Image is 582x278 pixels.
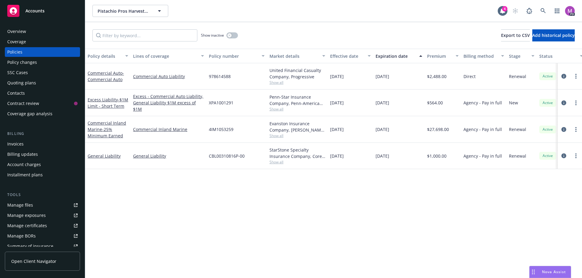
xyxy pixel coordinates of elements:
div: Premium [427,53,452,59]
a: circleInformation [560,152,567,159]
a: Manage BORs [5,231,80,241]
span: $27,698.00 [427,126,449,132]
span: Show all [269,159,325,165]
span: Renewal [509,73,526,80]
a: Commercial Inland Marine [88,120,126,139]
a: Quoting plans [5,78,80,88]
span: - 25% Minimum Earned [88,126,123,139]
button: Lines of coverage [131,49,206,63]
button: Expiration date [373,49,425,63]
div: Status [539,53,576,59]
span: Renewal [509,126,526,132]
a: Policies [5,47,80,57]
a: Billing updates [5,149,80,159]
span: Open Client Navigator [11,258,56,264]
div: Evanston Insurance Company, [PERSON_NAME] Insurance, Amwins [269,120,325,133]
a: circleInformation [560,126,567,133]
span: XPA1001291 [209,100,233,106]
a: Excess - Commercial Auto Liability, General Liability $1M excess of $1M [133,93,204,112]
div: Drag to move [530,266,537,278]
span: [DATE] [376,126,389,132]
span: $564.00 [427,100,443,106]
span: [DATE] [376,73,389,80]
span: [DATE] [330,153,344,159]
a: SSC Cases [5,68,80,77]
a: more [572,152,580,159]
span: 4IM1053259 [209,126,233,132]
button: Billing method [461,49,507,63]
div: Quoting plans [7,78,36,88]
div: Penn-Star Insurance Company, Penn-America Group, Amwins [269,94,325,106]
span: Agency - Pay in full [463,126,502,132]
a: Policy changes [5,57,80,67]
a: Invoices [5,139,80,149]
a: Excess Liability [88,97,128,109]
div: Contacts [7,88,25,98]
div: Installment plans [7,170,43,180]
div: Policy number [209,53,258,59]
div: Coverage gap analysis [7,109,52,119]
div: StarStone Specialty Insurance Company, Core Specialty, Amwins [269,147,325,159]
div: Manage certificates [7,221,47,231]
span: Export to CSV [501,32,530,38]
button: Market details [267,49,328,63]
span: Show inactive [201,33,224,38]
div: Policies [7,47,22,57]
a: more [572,99,580,106]
a: Commercial Auto [88,70,124,82]
a: Summary of insurance [5,241,80,251]
a: General Liability [88,153,121,159]
span: [DATE] [376,100,389,106]
div: Billing method [463,53,497,59]
span: [DATE] [376,153,389,159]
div: SSC Cases [7,68,28,77]
button: Premium [425,49,461,63]
button: Export to CSV [501,29,530,41]
span: Show all [269,133,325,138]
span: Active [542,100,554,106]
span: Renewal [509,153,526,159]
a: Manage certificates [5,221,80,231]
div: Invoices [7,139,24,149]
div: Contract review [7,99,39,108]
button: Nova Assist [529,266,571,278]
div: Manage BORs [7,231,36,241]
input: Filter by keyword... [92,29,197,41]
span: [DATE] [330,126,344,132]
a: Coverage [5,37,80,47]
span: Add historical policy [532,32,575,38]
span: Active [542,127,554,132]
div: Coverage [7,37,26,47]
div: Manage exposures [7,211,46,220]
span: Direct [463,73,476,80]
span: [DATE] [330,100,344,106]
span: Nova Assist [542,269,566,274]
a: Account charges [5,160,80,169]
span: Show all [269,106,325,112]
div: Policy changes [7,57,37,67]
a: Coverage gap analysis [5,109,80,119]
div: United Financial Casualty Company, Progressive [269,67,325,80]
div: Policy details [88,53,122,59]
div: Account charges [7,160,41,169]
span: Agency - Pay in full [463,153,502,159]
a: Switch app [551,5,563,17]
span: Active [542,74,554,79]
img: photo [565,6,575,16]
span: [DATE] [330,73,344,80]
div: Stage [509,53,528,59]
a: General Liability [133,153,204,159]
a: Contract review [5,99,80,108]
span: Active [542,153,554,159]
span: Manage exposures [5,211,80,220]
div: Billing updates [7,149,38,159]
span: Accounts [25,8,45,13]
button: Policy details [85,49,131,63]
div: Market details [269,53,319,59]
div: Expiration date [376,53,416,59]
span: - $1M Limit - Short Term [88,97,128,109]
a: Contacts [5,88,80,98]
a: more [572,126,580,133]
div: Effective date [330,53,364,59]
button: Policy number [206,49,267,63]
